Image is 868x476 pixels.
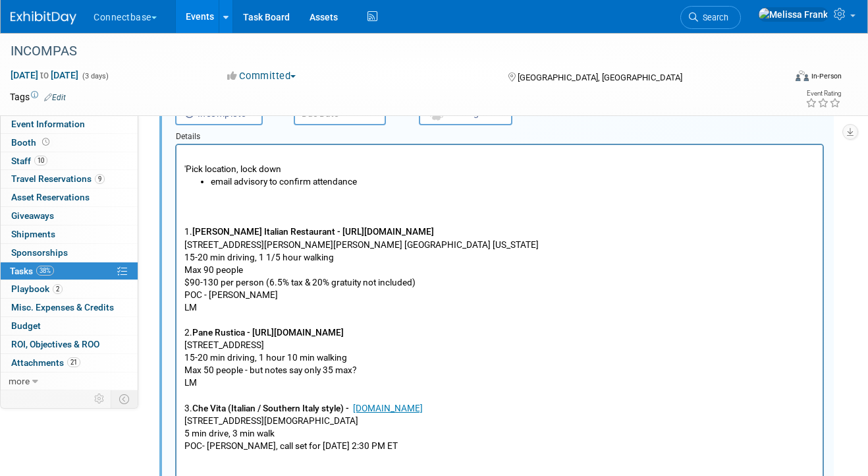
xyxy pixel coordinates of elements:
a: [DOMAIN_NAME] [176,258,246,268]
a: more [1,372,138,390]
a: Playbook2 [1,280,138,298]
a: Travel Reservations9 [1,170,138,188]
a: Giveaways [1,207,138,225]
a: Budget [1,317,138,335]
span: 38% [36,266,54,276]
span: Search [698,13,728,22]
span: (3 days) [81,72,109,80]
span: [GEOGRAPHIC_DATA], [GEOGRAPHIC_DATA] [518,73,682,82]
span: to [38,70,51,80]
img: ExhibitDay [11,11,76,24]
a: Search [680,6,741,29]
span: Playbook [11,283,63,294]
span: Attachments [11,357,80,368]
div: In-Person [811,71,842,81]
span: Sponsorships [11,247,68,258]
span: Booth not reserved yet [40,137,52,147]
span: Giveaways [11,210,54,221]
a: Misc. Expenses & Credits [1,299,138,316]
img: Format-Inperson.png [796,71,809,81]
span: Misc. Expenses & Credits [11,302,114,312]
span: Staff [11,156,47,166]
button: Committed [223,69,301,83]
a: Staff10 [1,152,138,170]
div: Event Format [720,69,842,88]
td: Toggle Event Tabs [111,390,138,407]
td: Personalize Event Tab Strip [88,390,111,407]
span: Unassigned [428,107,495,118]
td: Tags [10,90,66,104]
span: more [9,376,30,386]
div: Details [175,125,824,144]
a: ROI, Objectives & ROO [1,336,138,353]
span: ROI, Objectives & ROO [11,339,99,349]
span: [DATE] [DATE] [10,69,79,81]
span: Shipments [11,229,55,239]
a: Sponsorships [1,244,138,262]
div: INCOMPAS [6,40,771,63]
span: Event Information [11,119,85,129]
a: Attachments21 [1,354,138,372]
span: Budget [11,320,41,331]
span: 10 [34,156,47,165]
span: Incomplete [184,108,246,119]
a: Tasks38% [1,262,138,280]
span: 21 [67,357,80,367]
span: 2 [53,284,63,294]
span: Travel Reservations [11,173,105,184]
span: 9 [95,174,105,184]
div: Event Rating [805,90,841,97]
a: Shipments [1,225,138,243]
a: Event Information [1,115,138,133]
a: Booth [1,134,138,152]
span: Tasks [10,266,54,276]
span: Booth [11,137,52,148]
img: Melissa Frank [758,7,828,22]
span: Asset Reservations [11,192,90,202]
a: Asset Reservations [1,189,138,206]
a: Edit [44,93,66,102]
